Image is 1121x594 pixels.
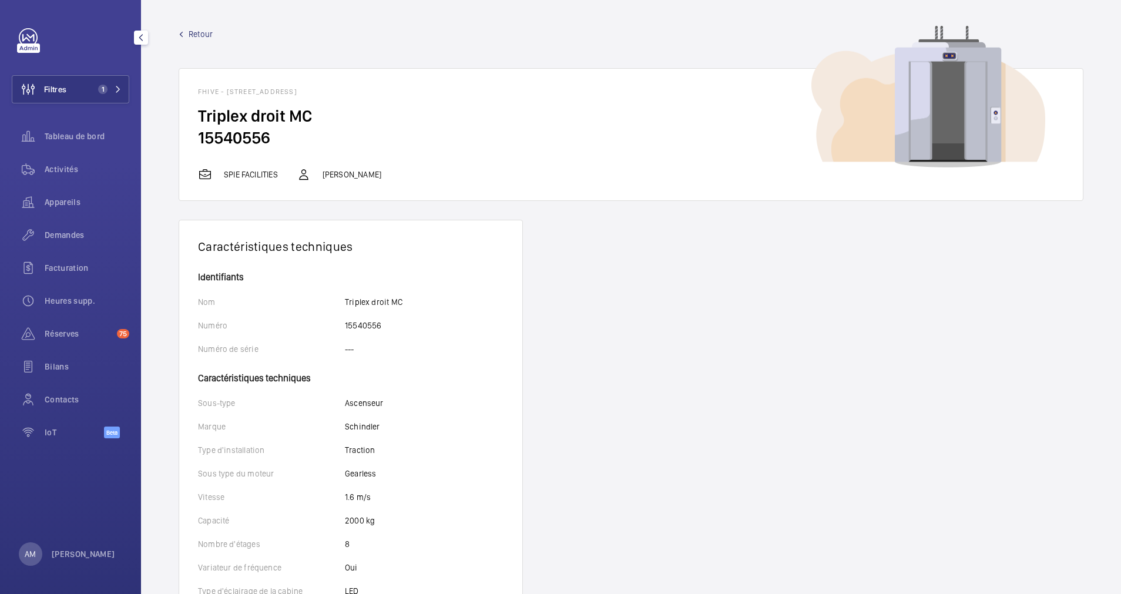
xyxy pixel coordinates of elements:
h2: Triplex droit MC [198,105,1064,127]
p: AM [25,548,36,560]
p: Nom [198,296,345,308]
p: [PERSON_NAME] [52,548,115,560]
p: Capacité [198,515,345,526]
p: Numéro [198,320,345,331]
span: Facturation [45,262,129,274]
p: 2000 kg [345,515,375,526]
p: Variateur de fréquence [198,562,345,573]
p: Numéro de série [198,343,345,355]
h4: Caractéristiques techniques [198,367,504,383]
p: Triplex droit MC [345,296,402,308]
h1: Caractéristiques techniques [198,239,504,254]
p: Traction [345,444,375,456]
p: Vitesse [198,491,345,503]
span: Beta [104,427,120,438]
img: device image [811,26,1045,168]
p: [PERSON_NAME] [323,169,381,180]
p: Marque [198,421,345,432]
p: Sous-type [198,397,345,409]
h2: 15540556 [198,127,1064,149]
p: Nombre d'étages [198,538,345,550]
p: Ascenseur [345,397,384,409]
p: 1.6 m/s [345,491,371,503]
span: Appareils [45,196,129,208]
p: Oui [345,562,358,573]
p: 8 [345,538,350,550]
p: --- [345,343,354,355]
span: Réserves [45,328,112,340]
p: Gearless [345,468,376,479]
span: Filtres [44,83,66,95]
button: Filtres1 [12,75,129,103]
span: Bilans [45,361,129,372]
h1: Fhive - [STREET_ADDRESS] [198,88,1064,96]
h4: Identifiants [198,273,504,282]
span: Activités [45,163,129,175]
span: IoT [45,427,104,438]
span: Demandes [45,229,129,241]
span: Tableau de bord [45,130,129,142]
p: Schindler [345,421,380,432]
p: SPIE FACILITIES [224,169,278,180]
p: 15540556 [345,320,381,331]
span: Contacts [45,394,129,405]
span: Retour [189,28,213,40]
span: 1 [98,85,108,94]
p: Sous type du moteur [198,468,345,479]
span: 75 [117,329,129,338]
span: Heures supp. [45,295,129,307]
p: Type d'installation [198,444,345,456]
